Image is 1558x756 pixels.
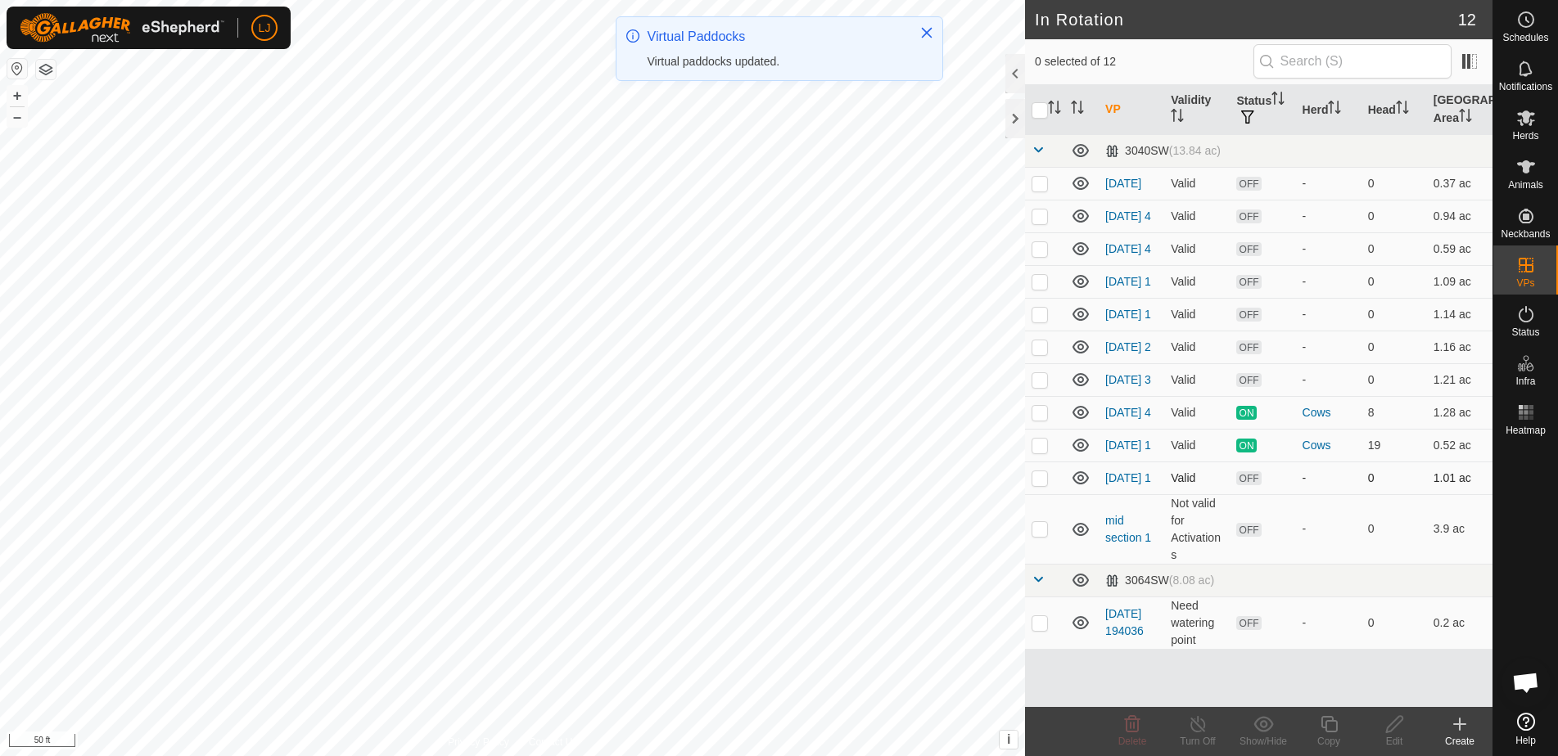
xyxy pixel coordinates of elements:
[1362,331,1427,363] td: 0
[1236,406,1256,420] span: ON
[1105,340,1151,353] a: [DATE] 2
[1007,732,1010,746] span: i
[1164,167,1230,200] td: Valid
[1427,298,1493,331] td: 1.14 ac
[1236,340,1261,354] span: OFF
[1303,208,1355,225] div: -
[1035,10,1458,29] h2: In Rotation
[1362,396,1427,429] td: 8
[1303,520,1355,538] div: -
[1427,85,1493,135] th: [GEOGRAPHIC_DATA] Area
[1271,94,1285,107] p-sorticon: Activate to sort
[1071,103,1084,116] p-sorticon: Activate to sort
[1236,275,1261,289] span: OFF
[36,60,56,79] button: Map Layers
[7,107,27,127] button: –
[1362,461,1427,494] td: 0
[1236,373,1261,387] span: OFF
[1303,437,1355,454] div: Cows
[1493,706,1558,752] a: Help
[259,20,271,37] span: LJ
[1296,85,1362,135] th: Herd
[1515,376,1535,386] span: Infra
[1164,461,1230,494] td: Valid
[1000,731,1018,749] button: i
[1105,406,1151,419] a: [DATE] 4
[1362,298,1427,331] td: 0
[1164,232,1230,265] td: Valid
[1236,439,1256,452] span: ON
[1506,425,1546,435] span: Heatmap
[1427,200,1493,232] td: 0.94 ac
[1396,103,1409,116] p-sorticon: Activate to sort
[1164,396,1230,429] td: Valid
[648,27,903,47] div: Virtual Paddocks
[1303,306,1355,323] div: -
[1164,265,1230,298] td: Valid
[1231,734,1296,749] div: Show/Hide
[1362,494,1427,564] td: 0
[1236,308,1261,322] span: OFF
[1164,85,1230,135] th: Validity
[1165,734,1231,749] div: Turn Off
[1502,33,1548,43] span: Schedules
[1508,180,1543,190] span: Animals
[1105,144,1221,158] div: 3040SW
[1459,111,1472,124] p-sorticon: Activate to sort
[1169,144,1221,157] span: (13.84 ac)
[20,13,224,43] img: Gallagher Logo
[1427,494,1493,564] td: 3.9 ac
[1035,53,1253,70] span: 0 selected of 12
[1105,439,1151,452] a: [DATE] 1
[1164,298,1230,331] td: Valid
[1164,494,1230,564] td: Not valid for Activations
[1362,429,1427,461] td: 19
[1048,103,1061,116] p-sorticon: Activate to sort
[915,21,938,44] button: Close
[1236,616,1261,630] span: OFF
[1427,461,1493,494] td: 1.01 ac
[1303,614,1355,632] div: -
[1164,363,1230,396] td: Valid
[1427,596,1493,649] td: 0.2 ac
[1236,471,1261,485] span: OFF
[1230,85,1295,135] th: Status
[1362,200,1427,232] td: 0
[1105,373,1151,386] a: [DATE] 3
[1427,734,1493,749] div: Create
[1303,241,1355,258] div: -
[1105,574,1214,587] div: 3064SW
[1303,175,1355,192] div: -
[1236,523,1261,537] span: OFF
[1303,339,1355,356] div: -
[1105,607,1144,637] a: [DATE] 194036
[1236,209,1261,223] span: OFF
[1501,229,1550,239] span: Neckbands
[1105,514,1151,544] a: mid section 1
[1164,200,1230,232] td: Valid
[1105,275,1151,288] a: [DATE] 1
[529,735,577,749] a: Contact Us
[1516,278,1534,288] span: VPs
[1362,167,1427,200] td: 0
[1169,574,1214,587] span: (8.08 ac)
[1164,596,1230,649] td: Need watering point
[1164,429,1230,461] td: Valid
[1427,167,1493,200] td: 0.37 ac
[1236,177,1261,191] span: OFF
[1512,131,1538,141] span: Herds
[1499,82,1552,92] span: Notifications
[1458,7,1476,32] span: 12
[1171,111,1184,124] p-sorticon: Activate to sort
[1427,396,1493,429] td: 1.28 ac
[1427,363,1493,396] td: 1.21 ac
[1362,734,1427,749] div: Edit
[1427,429,1493,461] td: 0.52 ac
[1253,44,1452,79] input: Search (S)
[1427,331,1493,363] td: 1.16 ac
[1362,85,1427,135] th: Head
[1099,85,1164,135] th: VP
[1362,596,1427,649] td: 0
[1328,103,1341,116] p-sorticon: Activate to sort
[648,53,903,70] div: Virtual paddocks updated.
